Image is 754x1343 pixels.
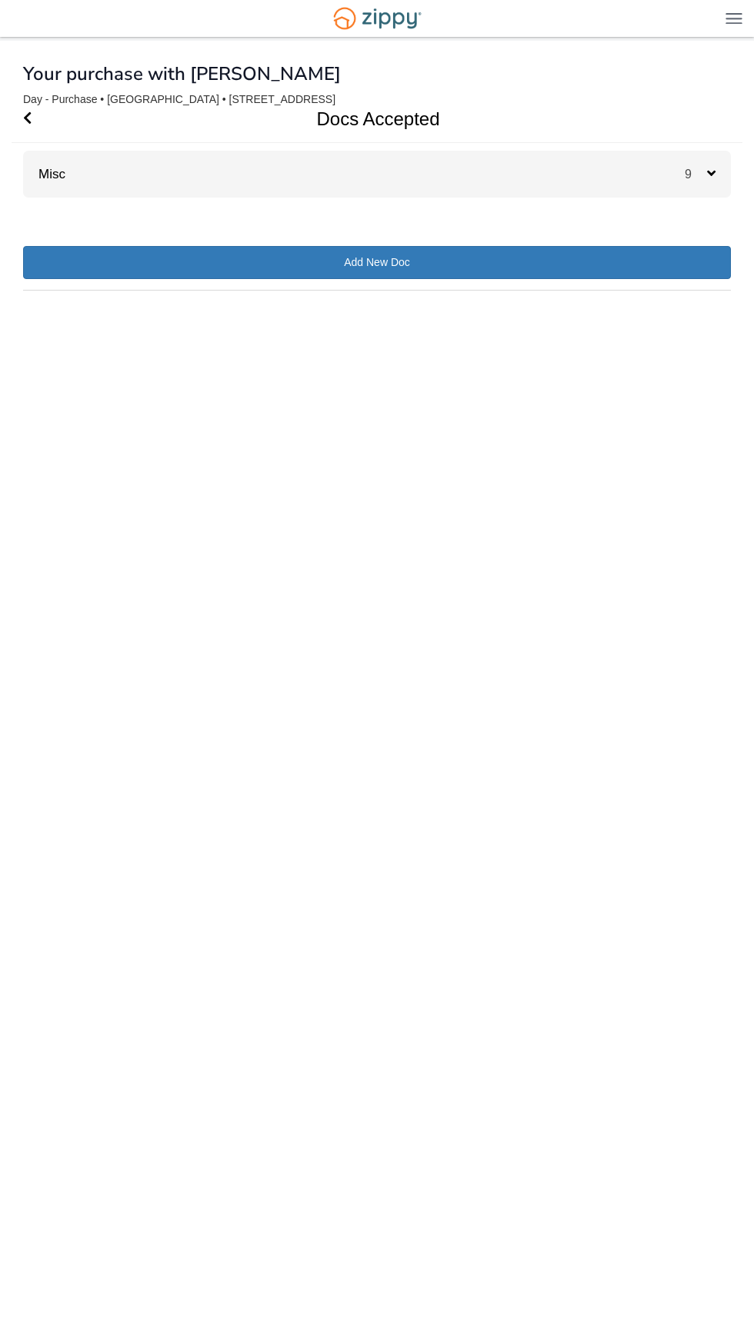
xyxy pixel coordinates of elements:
h1: Your purchase with [PERSON_NAME] [23,64,341,84]
div: Day - Purchase • [GEOGRAPHIC_DATA] • [STREET_ADDRESS] [23,93,731,106]
a: Go Back [23,95,32,142]
img: Mobile Dropdown Menu [726,12,742,24]
span: 9 [685,168,707,181]
h1: Docs Accepted [12,95,725,142]
a: Add New Doc [23,246,731,279]
a: Misc [23,167,65,181]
